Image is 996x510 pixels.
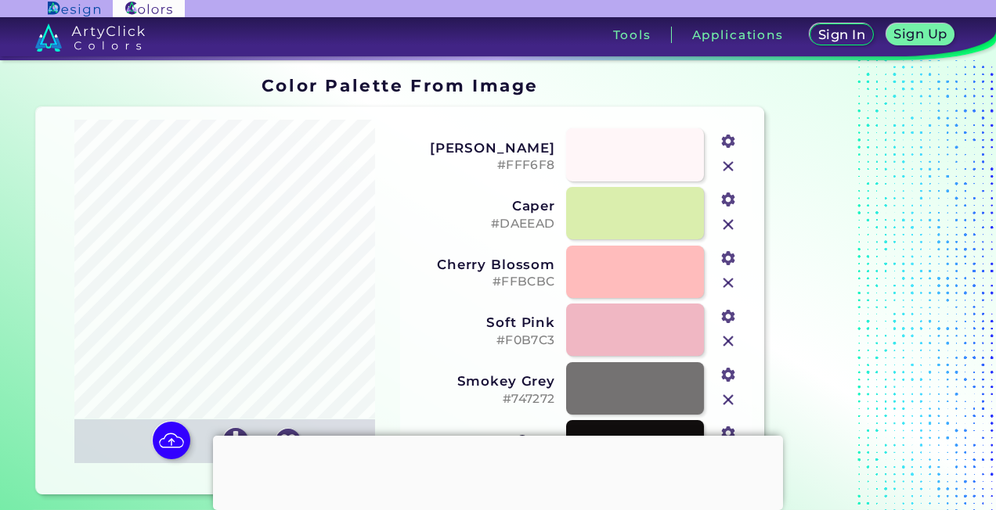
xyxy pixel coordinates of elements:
a: Sign In [813,25,870,45]
h5: Sign In [821,29,863,41]
img: icon_close.svg [718,390,738,410]
h5: #FFF6F8 [410,158,555,173]
h5: Sign Up [897,28,945,40]
h3: Cherry Blossom [410,257,555,272]
h5: #FFBCBC [410,275,555,289]
h3: Soft Pink [410,314,555,330]
img: logo_artyclick_colors_white.svg [35,23,146,52]
h3: Caper [410,198,555,214]
h5: #F0B7C3 [410,333,555,348]
h3: [PERSON_NAME] [410,140,555,156]
img: icon_close.svg [718,273,738,293]
img: icon picture [153,422,190,459]
h3: Applications [692,29,784,41]
h3: Tools [613,29,651,41]
img: icon_close.svg [718,331,738,351]
img: ArtyClick Design logo [48,2,100,16]
img: icon_download_white.svg [223,428,248,453]
img: icon_favourite_white.svg [276,429,301,454]
img: icon_close.svg [718,214,738,235]
h1: Color Palette From Image [262,74,539,97]
img: icon_close.svg [718,156,738,177]
h3: Onyx [410,432,555,447]
iframe: Advertisement [213,436,783,506]
a: Sign Up [890,25,951,45]
h3: Smokey Grey [410,373,555,389]
iframe: Advertisement [770,70,966,501]
h5: #747272 [410,392,555,407]
h5: #DAEEAD [410,217,555,232]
